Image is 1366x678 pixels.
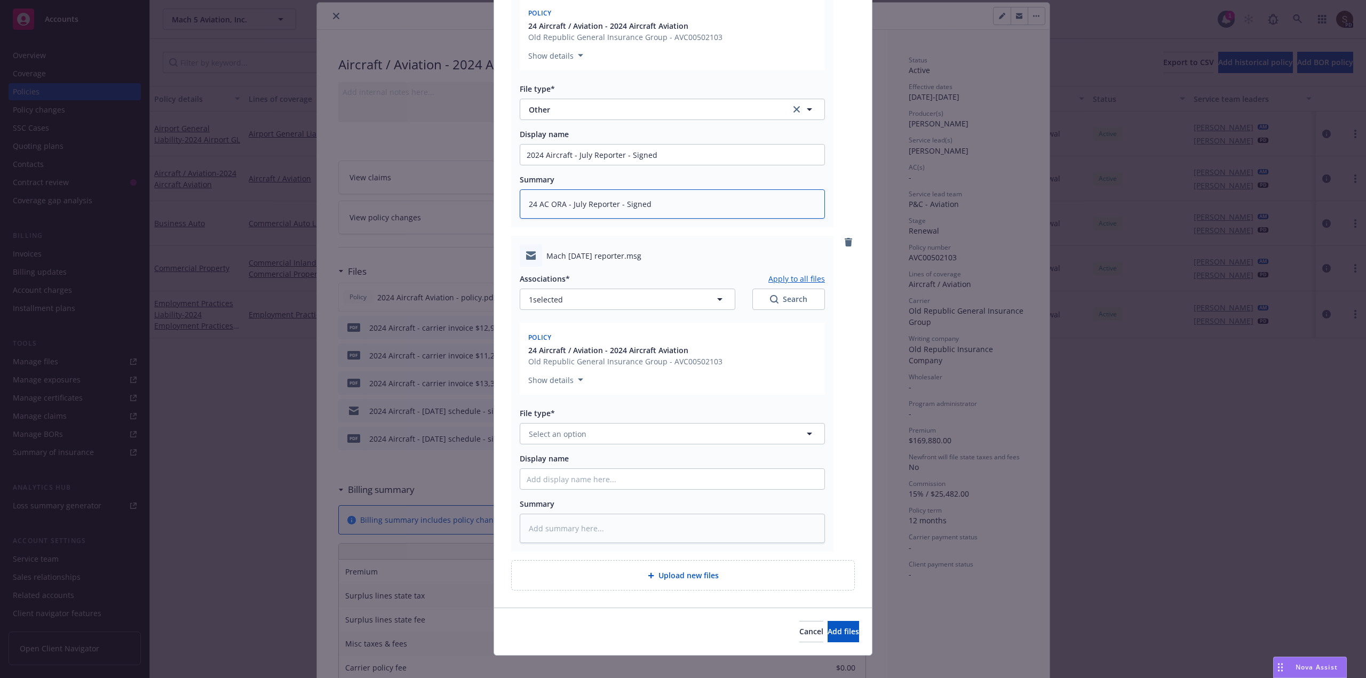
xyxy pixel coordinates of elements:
span: Old Republic General Insurance Group - AVC00502103 [528,356,722,367]
button: Apply to all files [768,273,825,284]
button: Select an option [520,423,825,444]
button: SearchSearch [752,289,825,310]
button: 1selected [520,289,735,310]
button: 24 Aircraft / Aviation - 2024 Aircraft Aviation [528,345,722,356]
span: Display name [520,453,569,464]
span: Select an option [529,428,586,440]
span: 24 Aircraft / Aviation - 2024 Aircraft Aviation [528,345,688,356]
span: Nova Assist [1296,663,1338,672]
svg: Search [770,295,779,304]
button: Nova Assist [1273,657,1347,678]
div: Drag to move [1274,657,1287,677]
span: File type* [520,408,555,418]
div: Search [770,294,807,305]
button: Show details [524,373,587,386]
span: Associations* [520,274,570,284]
span: Policy [528,333,552,342]
span: 1 selected [529,294,563,305]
